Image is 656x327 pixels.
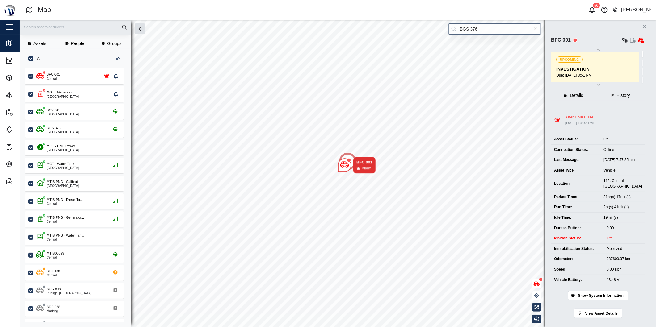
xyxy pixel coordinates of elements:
div: Due: [DATE] 8:51 PM [556,72,635,78]
div: 0.00 [607,225,642,231]
div: MTIS PNG - Generator... [47,215,84,220]
div: BFC 001 [551,36,571,44]
div: Vehicle [603,168,642,173]
div: grid [25,66,131,322]
div: Madang [47,310,60,313]
div: BCV 645 [47,108,60,113]
div: MGT - PNG Power [47,143,75,149]
div: 21hr(s) 17min(s) [603,194,642,200]
div: Duress Button: [554,225,600,231]
span: Assets [33,41,46,46]
div: After Hours Use [565,114,594,120]
input: Search assets or drivers [23,23,127,32]
div: Tasks [16,143,32,150]
div: Mobilized [607,246,642,252]
div: Map [38,5,51,15]
div: 50 [593,3,600,8]
div: Central [47,77,60,81]
div: BCG 808 [47,287,61,292]
div: BFC 001 [356,159,372,165]
div: Vehicle Battery: [554,277,600,283]
a: View Asset Details [574,309,622,318]
div: Off [607,235,642,241]
button: Show System Information [568,291,628,300]
span: Show System Information [578,291,623,300]
div: MTIS00329 [47,251,64,256]
div: 2hr(s) 41min(s) [603,204,642,210]
div: Parked Time: [554,194,597,200]
div: Map marker [339,152,357,171]
img: Main Logo [3,3,17,17]
span: People [71,41,84,46]
div: BFC 001 [47,72,60,77]
span: History [616,93,630,97]
span: Groups [107,41,121,46]
div: Idle Time: [554,215,597,221]
label: ALL [33,56,44,61]
div: Central [47,220,84,223]
div: [DATE] 7:57:25 am [603,157,642,163]
input: Search by People, Asset, Geozone or Place [448,23,541,35]
div: BGS 376 [47,126,61,131]
div: Assets [16,74,34,81]
div: Sites [16,92,31,98]
span: UPCOMING [560,57,579,62]
div: 19min(s) [603,215,642,221]
div: Ignition Status: [554,235,600,241]
div: MGT - Generator [47,90,73,95]
div: Immobilisation Status: [554,246,600,252]
div: BDP 938 [47,304,60,310]
div: Alarms [16,126,35,133]
div: [GEOGRAPHIC_DATA] [47,149,79,152]
div: Odometer: [554,256,600,262]
div: MTIS PNG - Diesel Ta... [47,197,83,202]
canvas: Map [20,20,656,327]
div: BEX 130 [47,269,60,274]
div: MGT - Water Tank [47,161,74,167]
span: View Asset Details [585,309,617,318]
div: [GEOGRAPHIC_DATA] [47,113,79,116]
div: 0.00 Kph [607,267,642,272]
div: Central [47,256,64,259]
span: Details [570,93,583,97]
div: Central [47,274,60,277]
div: Ruango, [GEOGRAPHIC_DATA] [47,292,91,295]
div: Location: [554,181,597,187]
div: Reports [16,109,36,116]
div: Asset Status: [554,136,597,142]
div: [PERSON_NAME] [621,6,651,14]
div: [GEOGRAPHIC_DATA] [47,95,79,98]
div: Run Time: [554,204,597,210]
div: [GEOGRAPHIC_DATA] [47,184,81,188]
div: Central [47,238,84,241]
div: 112, Central, [GEOGRAPHIC_DATA] [603,178,642,189]
div: Map marker [338,157,376,173]
div: [DATE] 10:33 PM [565,120,594,126]
div: Alarm [362,165,371,171]
div: Settings [16,161,37,168]
div: MTIS PNG - Water Tan... [47,233,84,238]
div: Connection Status: [554,147,597,153]
button: [PERSON_NAME] [612,6,651,14]
div: INVESTIGATION [556,66,635,73]
div: Last Message: [554,157,597,163]
div: 13.48 V [607,277,642,283]
div: Dashboard [16,57,42,64]
div: [GEOGRAPHIC_DATA] [47,167,79,170]
div: 287600.37 km [607,256,642,262]
div: Asset Type: [554,168,597,173]
div: Speed: [554,267,600,272]
div: Offline [603,147,642,153]
div: Map [16,40,29,47]
div: Off [603,136,642,142]
div: Admin [16,178,33,185]
div: Central [47,202,83,205]
div: MTIS PNG - Calibrati... [47,179,81,184]
div: [GEOGRAPHIC_DATA] [47,131,79,134]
